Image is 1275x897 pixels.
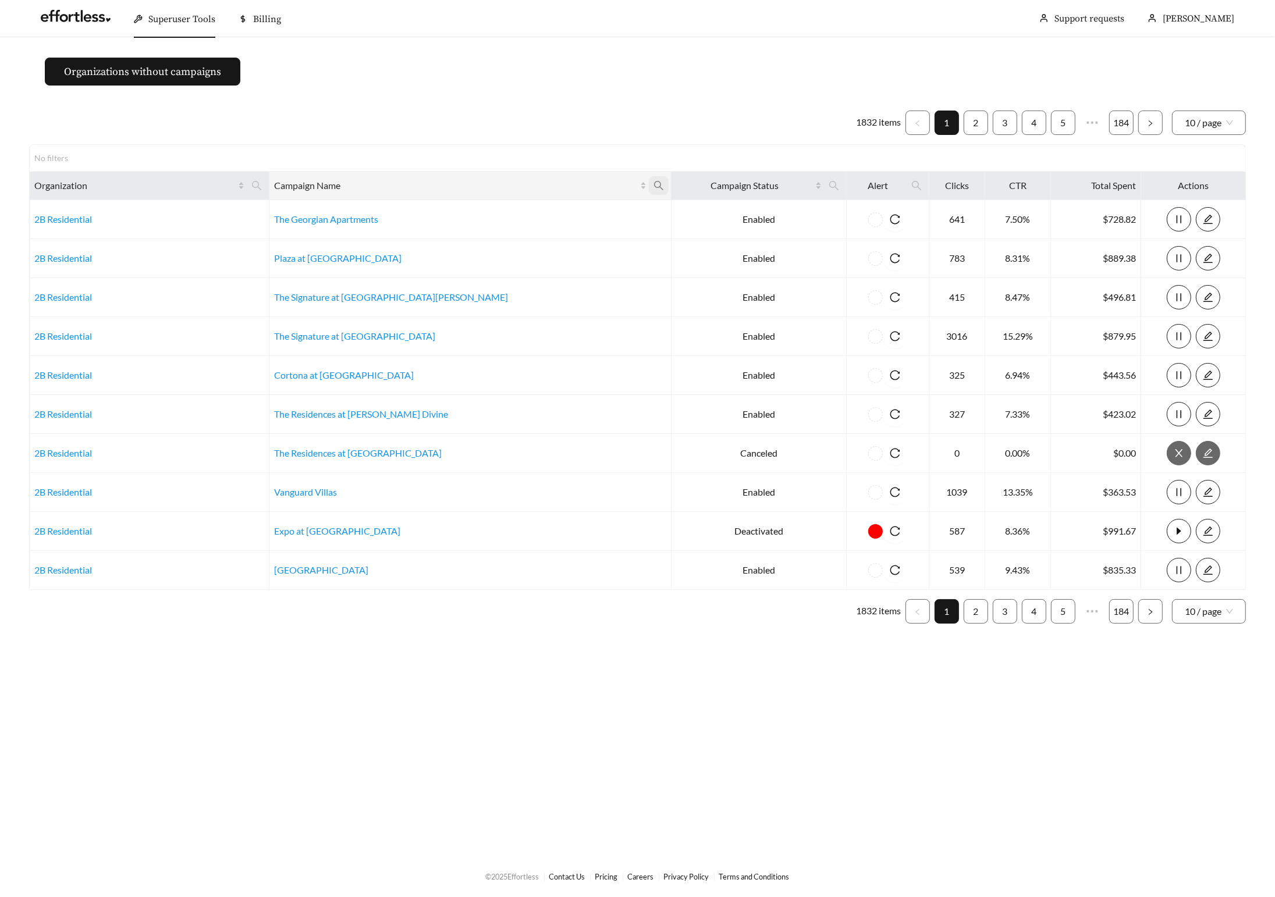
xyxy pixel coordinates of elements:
span: search [829,180,839,191]
a: 2B Residential [34,564,92,575]
li: 184 [1109,599,1134,624]
button: pause [1167,207,1191,232]
td: 9.43% [985,551,1052,590]
a: 2 [964,600,988,623]
th: Total Spent [1051,172,1141,200]
button: caret-right [1167,519,1191,543]
span: left [914,120,921,127]
td: 641 [929,200,985,239]
a: 2 [964,111,988,134]
button: edit [1196,207,1220,232]
span: edit [1196,409,1220,419]
span: reload [883,253,907,264]
a: Vanguard Villas [274,486,337,497]
a: 4 [1022,600,1046,623]
span: Organizations without campaigns [64,64,221,80]
span: search [247,176,267,195]
li: 3 [993,111,1017,135]
span: edit [1196,487,1220,497]
a: The Signature at [GEOGRAPHIC_DATA] [274,330,435,341]
a: The Residences at [GEOGRAPHIC_DATA] [274,447,442,458]
a: Cortona at [GEOGRAPHIC_DATA] [274,369,414,380]
button: edit [1196,558,1220,582]
button: edit [1196,324,1220,348]
span: pause [1167,565,1191,575]
span: search [824,176,844,195]
li: 2 [964,599,988,624]
td: $0.00 [1051,434,1141,473]
td: 7.50% [985,200,1052,239]
td: 325 [929,356,985,395]
a: 5 [1052,111,1075,134]
a: edit [1196,408,1220,419]
td: 6.94% [985,356,1052,395]
a: 184 [1110,111,1133,134]
button: edit [1196,363,1220,387]
span: Superuser Tools [148,13,215,25]
td: 0 [929,434,985,473]
td: Canceled [672,434,847,473]
td: 1039 [929,473,985,512]
a: 3 [993,600,1017,623]
button: edit [1196,480,1220,504]
td: 415 [929,278,985,317]
span: pause [1167,370,1191,380]
td: Enabled [672,200,847,239]
a: edit [1196,525,1220,536]
td: 13.35% [985,473,1052,512]
span: reload [883,448,907,458]
span: ••• [1080,599,1104,624]
a: Support requests [1054,13,1124,24]
a: Careers [628,872,654,881]
a: 2B Residential [34,525,92,536]
td: $991.67 [1051,512,1141,551]
a: Contact Us [549,872,585,881]
button: right [1138,599,1163,624]
a: 2B Residential [34,291,92,302]
a: [GEOGRAPHIC_DATA] [274,564,368,575]
a: 184 [1110,600,1133,623]
button: reload [883,207,907,232]
li: 5 [1051,599,1075,624]
button: reload [883,402,907,426]
span: reload [883,370,907,380]
td: $728.82 [1051,200,1141,239]
li: 1 [935,599,959,624]
a: Privacy Policy [664,872,709,881]
span: reload [883,487,907,497]
a: The Georgian Apartments [274,213,378,225]
button: reload [883,285,907,309]
td: 783 [929,239,985,278]
span: left [914,608,921,615]
span: reload [883,409,907,419]
button: edit [1196,519,1220,543]
a: edit [1196,369,1220,380]
div: Page Size [1172,599,1246,624]
a: edit [1196,486,1220,497]
button: left [905,599,930,624]
li: Next 5 Pages [1080,111,1104,135]
span: reload [883,565,907,575]
li: 3 [993,599,1017,624]
span: right [1147,120,1154,127]
th: Actions [1141,172,1246,200]
th: CTR [985,172,1052,200]
td: Enabled [672,473,847,512]
span: Alert [851,179,904,193]
span: edit [1196,565,1220,575]
div: No filters [34,152,81,164]
li: 1832 items [856,111,901,135]
td: Enabled [672,395,847,434]
span: right [1147,608,1154,615]
div: Page Size [1172,111,1246,135]
a: 2B Residential [34,369,92,380]
a: edit [1196,447,1220,458]
a: 2B Residential [34,447,92,458]
td: Enabled [672,317,847,356]
button: reload [883,246,907,270]
button: pause [1167,480,1191,504]
span: pause [1167,214,1191,225]
td: $835.33 [1051,551,1141,590]
span: 10 / page [1185,111,1233,134]
td: 587 [929,512,985,551]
